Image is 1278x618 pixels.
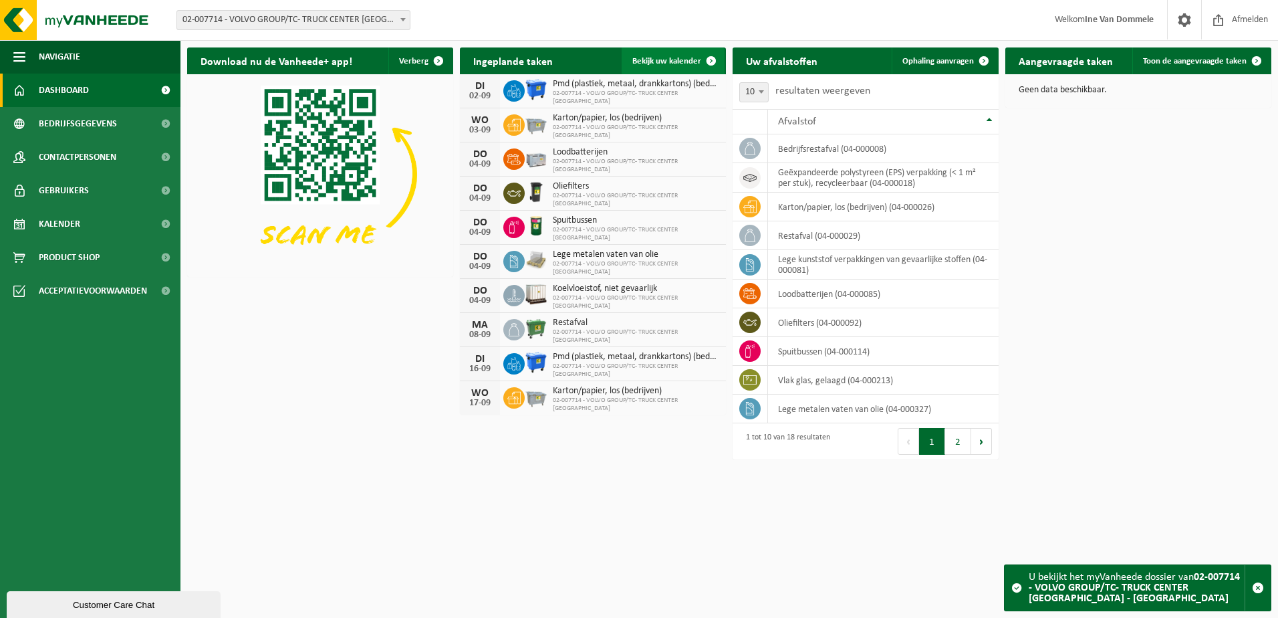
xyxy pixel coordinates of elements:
button: Next [971,428,992,455]
div: 04-09 [467,160,493,169]
img: WB-0240-HPE-BK-01 [525,181,547,203]
span: Toon de aangevraagde taken [1143,57,1247,66]
div: 04-09 [467,262,493,272]
td: geëxpandeerde polystyreen (EPS) verpakking (< 1 m² per stuk), recycleerbaar (04-000018) [768,163,999,193]
span: Dashboard [39,74,89,107]
span: 02-007714 - VOLVO GROUP/TC- TRUCK CENTER KAMPENHOUT - KAMPENHOUT [177,11,410,29]
td: loodbatterijen (04-000085) [768,280,999,308]
div: 02-09 [467,92,493,101]
label: resultaten weergeven [775,86,870,96]
img: PB-OT-0200-MET-00-03 [525,215,547,237]
span: 02-007714 - VOLVO GROUP/TC- TRUCK CENTER [GEOGRAPHIC_DATA] [553,226,719,242]
td: karton/papier, los (bedrijven) (04-000026) [768,193,999,221]
div: U bekijkt het myVanheede dossier van [1029,565,1245,611]
span: Koelvloeistof, niet gevaarlijk [553,284,719,294]
div: 08-09 [467,330,493,340]
img: Download de VHEPlus App [187,74,453,274]
h2: Aangevraagde taken [1005,47,1126,74]
span: 02-007714 - VOLVO GROUP/TC- TRUCK CENTER [GEOGRAPHIC_DATA] [553,328,719,344]
div: DO [467,149,493,160]
a: Bekijk uw kalender [622,47,725,74]
span: Contactpersonen [39,140,116,174]
span: Karton/papier, los (bedrijven) [553,113,719,124]
div: DI [467,81,493,92]
span: Bedrijfsgegevens [39,107,117,140]
td: vlak glas, gelaagd (04-000213) [768,366,999,395]
div: DI [467,354,493,365]
strong: 02-007714 - VOLVO GROUP/TC- TRUCK CENTER [GEOGRAPHIC_DATA] - [GEOGRAPHIC_DATA] [1029,572,1240,604]
img: WB-2500-GAL-GY-01 [525,112,547,135]
div: WO [467,388,493,399]
img: WB-1100-HPE-BE-01 [525,78,547,101]
span: Loodbatterijen [553,147,719,158]
span: 02-007714 - VOLVO GROUP/TC- TRUCK CENTER [GEOGRAPHIC_DATA] [553,260,719,276]
td: oliefilters (04-000092) [768,308,999,337]
img: PB-LB-0680-HPE-GY-01 [525,146,547,169]
span: 02-007714 - VOLVO GROUP/TC- TRUCK CENTER [GEOGRAPHIC_DATA] [553,294,719,310]
span: Gebruikers [39,174,89,207]
span: 10 [739,82,769,102]
img: WB-1100-HPE-BE-01 [525,351,547,374]
h2: Uw afvalstoffen [733,47,831,74]
img: WB-2500-GAL-GY-01 [525,385,547,408]
span: Karton/papier, los (bedrijven) [553,386,719,397]
button: 1 [919,428,945,455]
span: 02-007714 - VOLVO GROUP/TC- TRUCK CENTER [GEOGRAPHIC_DATA] [553,397,719,413]
span: Navigatie [39,40,80,74]
span: Ophaling aanvragen [902,57,974,66]
button: Verberg [388,47,452,74]
span: 02-007714 - VOLVO GROUP/TC- TRUCK CENTER [GEOGRAPHIC_DATA] [553,90,719,106]
span: 02-007714 - VOLVO GROUP/TC- TRUCK CENTER [GEOGRAPHIC_DATA] [553,192,719,208]
button: Previous [898,428,919,455]
h2: Ingeplande taken [460,47,566,74]
img: WB-0660-HPE-GN-01 [525,317,547,340]
span: Lege metalen vaten van olie [553,249,719,260]
span: 02-007714 - VOLVO GROUP/TC- TRUCK CENTER [GEOGRAPHIC_DATA] [553,158,719,174]
span: 10 [740,83,768,102]
h2: Download nu de Vanheede+ app! [187,47,366,74]
div: 04-09 [467,228,493,237]
td: bedrijfsrestafval (04-000008) [768,134,999,163]
a: Ophaling aanvragen [892,47,997,74]
span: Verberg [399,57,428,66]
div: DO [467,217,493,228]
div: 1 tot 10 van 18 resultaten [739,427,830,456]
p: Geen data beschikbaar. [1019,86,1258,95]
span: Spuitbussen [553,215,719,226]
img: PB-IC-1000-HPE-00-01 [525,283,547,306]
span: Kalender [39,207,80,241]
div: WO [467,115,493,126]
td: restafval (04-000029) [768,221,999,250]
span: Pmd (plastiek, metaal, drankkartons) (bedrijven) [553,79,719,90]
div: 04-09 [467,194,493,203]
td: lege kunststof verpakkingen van gevaarlijke stoffen (04-000081) [768,250,999,280]
span: Oliefilters [553,181,719,192]
span: Product Shop [39,241,100,274]
span: 02-007714 - VOLVO GROUP/TC- TRUCK CENTER [GEOGRAPHIC_DATA] [553,363,719,379]
div: DO [467,251,493,262]
div: 03-09 [467,126,493,135]
div: 16-09 [467,365,493,374]
div: DO [467,286,493,296]
div: 17-09 [467,399,493,408]
div: MA [467,320,493,330]
span: Pmd (plastiek, metaal, drankkartons) (bedrijven) [553,352,719,363]
button: 2 [945,428,971,455]
span: Bekijk uw kalender [632,57,701,66]
span: 02-007714 - VOLVO GROUP/TC- TRUCK CENTER KAMPENHOUT - KAMPENHOUT [176,10,410,30]
span: 02-007714 - VOLVO GROUP/TC- TRUCK CENTER [GEOGRAPHIC_DATA] [553,124,719,140]
span: Restafval [553,318,719,328]
span: Afvalstof [778,116,816,127]
td: lege metalen vaten van olie (04-000327) [768,395,999,423]
div: 04-09 [467,296,493,306]
img: LP-PA-00000-WDN-11 [525,249,547,272]
div: DO [467,183,493,194]
td: spuitbussen (04-000114) [768,337,999,366]
iframe: chat widget [7,589,223,618]
span: Acceptatievoorwaarden [39,274,147,308]
strong: Ine Van Dommele [1085,15,1154,25]
a: Toon de aangevraagde taken [1132,47,1270,74]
